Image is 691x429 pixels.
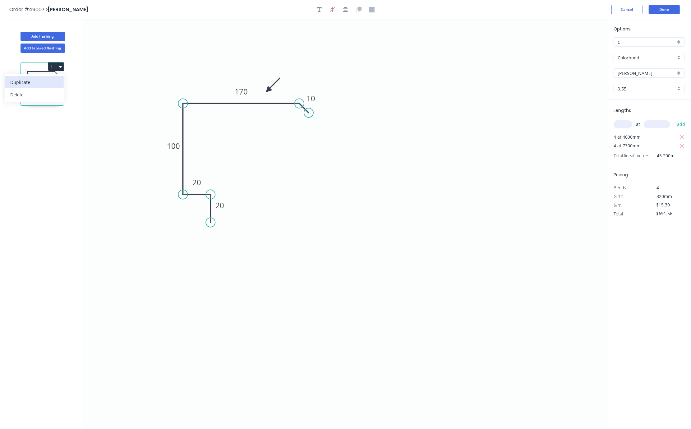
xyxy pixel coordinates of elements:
button: Add flashing [21,32,65,41]
span: 4 at 4000mm [614,133,641,141]
span: 4 [657,185,659,191]
input: Price level [618,39,676,45]
span: 45.200m [649,151,675,160]
span: Total lineal metres [614,151,649,160]
span: 4 at 7300mm [614,141,641,150]
tspan: 100 [167,141,180,151]
span: at [636,120,640,129]
button: 1 [48,62,64,71]
button: Add tapered flashing [21,44,65,53]
tspan: 20 [215,201,224,211]
div: Duplicate [10,78,58,87]
span: Pricing [614,172,628,178]
span: Lengths [614,107,631,113]
span: Total [614,211,623,217]
button: Duplicate [5,76,64,88]
span: Options [614,26,631,32]
button: Done [649,5,680,14]
button: Delete [5,88,64,101]
tspan: 10 [306,93,315,104]
button: add [674,119,689,130]
svg: 0 [84,19,607,429]
input: Colour [618,70,676,76]
span: [PERSON_NAME] [48,6,88,13]
span: $/m [614,202,621,208]
input: Material [618,54,676,61]
button: Cancel [611,5,643,14]
div: Delete [10,90,58,99]
span: 320mm [657,193,672,199]
tspan: 20 [192,177,201,187]
span: Girth [614,193,623,199]
tspan: 170 [235,86,248,97]
span: Order #49007 > [9,6,48,13]
input: Thickness [618,85,676,92]
span: Bends [614,185,626,191]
